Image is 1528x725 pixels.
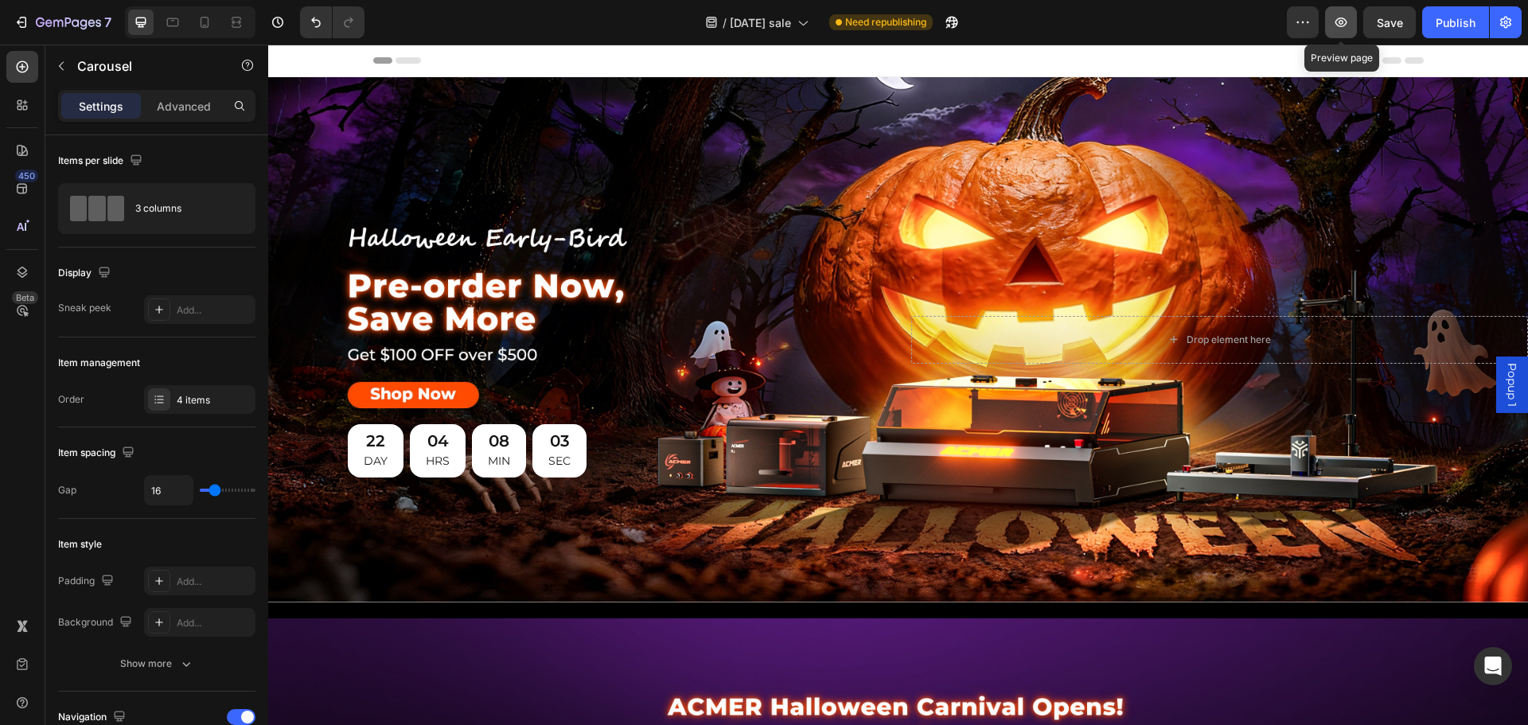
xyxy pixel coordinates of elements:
span: [DATE] sale [730,14,791,31]
p: DAY [95,407,119,427]
p: Settings [79,98,123,115]
iframe: Design area [268,45,1528,725]
div: Item spacing [58,442,138,464]
div: Display [58,263,114,284]
p: HRS [158,407,181,427]
div: Open Intercom Messenger [1474,647,1512,685]
p: Carousel [77,57,212,76]
span: Need republishing [845,15,926,29]
div: Sneak peek [58,301,111,315]
div: Background [58,612,135,633]
div: Publish [1436,14,1475,31]
div: Item management [58,356,140,370]
div: Order [58,392,84,407]
span: / [723,14,727,31]
div: Show more [120,656,194,672]
p: Advanced [157,98,211,115]
div: Padding [58,571,117,592]
div: Add... [177,616,251,630]
p: 7 [104,13,111,32]
div: 450 [15,170,38,182]
div: 4 items [177,393,251,407]
div: Drop element here [918,289,1003,302]
div: 04 [158,386,181,407]
div: Undo/Redo [300,6,364,38]
button: Show more [58,649,255,678]
div: Beta [12,291,38,304]
span: Popup 1 [1236,318,1252,362]
p: MIN [220,407,242,427]
div: Items per slide [58,150,146,172]
div: 22 [95,386,119,407]
p: SEC [280,407,302,427]
input: Auto [145,476,193,505]
div: 03 [280,386,302,407]
div: Add... [177,575,251,589]
div: Add... [177,303,251,318]
button: Publish [1422,6,1489,38]
div: Item style [58,537,102,552]
button: 7 [6,6,119,38]
div: Gap [58,483,76,497]
div: 08 [220,386,242,407]
div: 3 columns [135,190,232,227]
span: Save [1377,16,1403,29]
button: Save [1363,6,1416,38]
